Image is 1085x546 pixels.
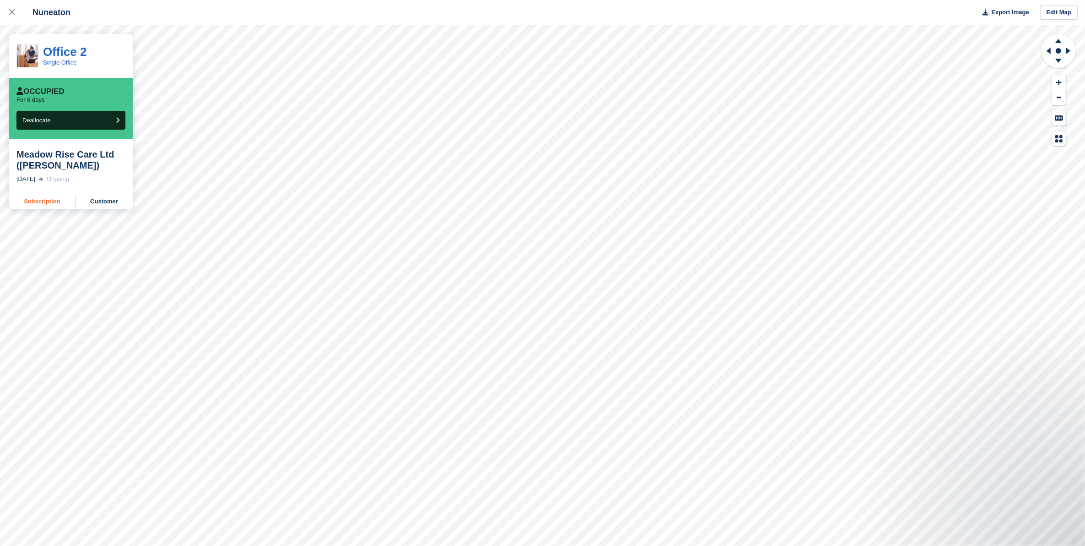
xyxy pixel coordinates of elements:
div: Meadow Rise Care Ltd ([PERSON_NAME]) [16,149,125,171]
div: [DATE] [16,175,35,184]
div: Ongoing [47,175,69,184]
p: For 6 days [16,96,44,104]
img: arrow-right-light-icn-cde0832a797a2874e46488d9cf13f60e5c3a73dbe684e267c42b8395dfbc2abf.svg [38,177,43,181]
button: Zoom Out [1052,90,1066,105]
a: Customer [76,194,133,209]
span: Deallocate [22,117,50,124]
a: Single Office [43,59,76,66]
div: Nuneaton [24,7,70,18]
button: Map Legend [1052,131,1066,146]
a: Subscription [9,194,76,209]
a: Office 2 [43,45,86,59]
span: Export Image [991,8,1029,17]
button: Keyboard Shortcuts [1052,110,1066,126]
a: Edit Map [1040,5,1078,20]
button: Export Image [977,5,1029,20]
button: Deallocate [16,111,125,130]
div: Occupied [16,87,65,96]
img: online.jpg [17,44,38,68]
button: Zoom In [1052,75,1066,90]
